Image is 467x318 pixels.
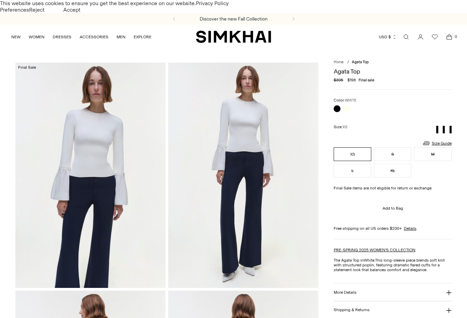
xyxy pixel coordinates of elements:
a: Details [404,226,416,231]
button: L [334,164,371,177]
a: Home [334,60,344,64]
div: Free shipping on all US orders $200+ [334,226,452,231]
label: Size: [334,124,347,129]
button: USD $ [379,29,397,44]
span: Agata Top [352,60,369,64]
a: EXPLORE [134,29,151,44]
h1: Agata Top [334,68,452,75]
a: Discover the new Fall Collection [200,16,268,22]
s: $395 [334,78,343,82]
a: Wishlist [428,30,442,44]
label: Color: [334,98,356,103]
h3: More Details [334,290,357,295]
button: XL [374,164,412,177]
span: XS [343,125,347,129]
nav: breadcrumbs [334,60,452,64]
a: PRE-SPRING 2025 WOMEN'S COLLECTION [334,248,415,252]
button: Accept [44,6,99,13]
button: XS [334,147,371,161]
strong: White. [364,258,375,263]
a: SIMKHAI [196,30,271,43]
button: M [414,147,452,161]
a: Go to the account page [414,30,427,44]
button: More Details [334,283,452,301]
button: Reject [29,6,44,13]
span: 0 [453,34,459,40]
h3: Shipping & Returns [334,307,370,312]
div: / [347,60,349,64]
a: MEN [117,29,125,44]
a: WOMEN [29,29,44,44]
a: ACCESSORIES [80,29,108,44]
a: NEW [11,29,21,44]
span: Add to Bag [383,206,403,211]
strong: Final Sale items are not eligible for return or exchange. [334,186,432,190]
a: DRESSES [53,29,71,44]
a: Size Guide [422,139,452,147]
img: Agata Top [15,63,165,288]
span: $198 [347,78,356,82]
button: S [374,147,412,161]
a: Open cart modal [442,30,456,44]
p: The Agata Top in This long-sleeve piece blends soft knit with structured poplin, featuring dramat... [334,258,452,272]
span: WHITE [345,98,356,103]
a: Open search modal [399,30,413,44]
img: Agata Top [168,63,318,288]
button: Add to Bag [334,200,452,216]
